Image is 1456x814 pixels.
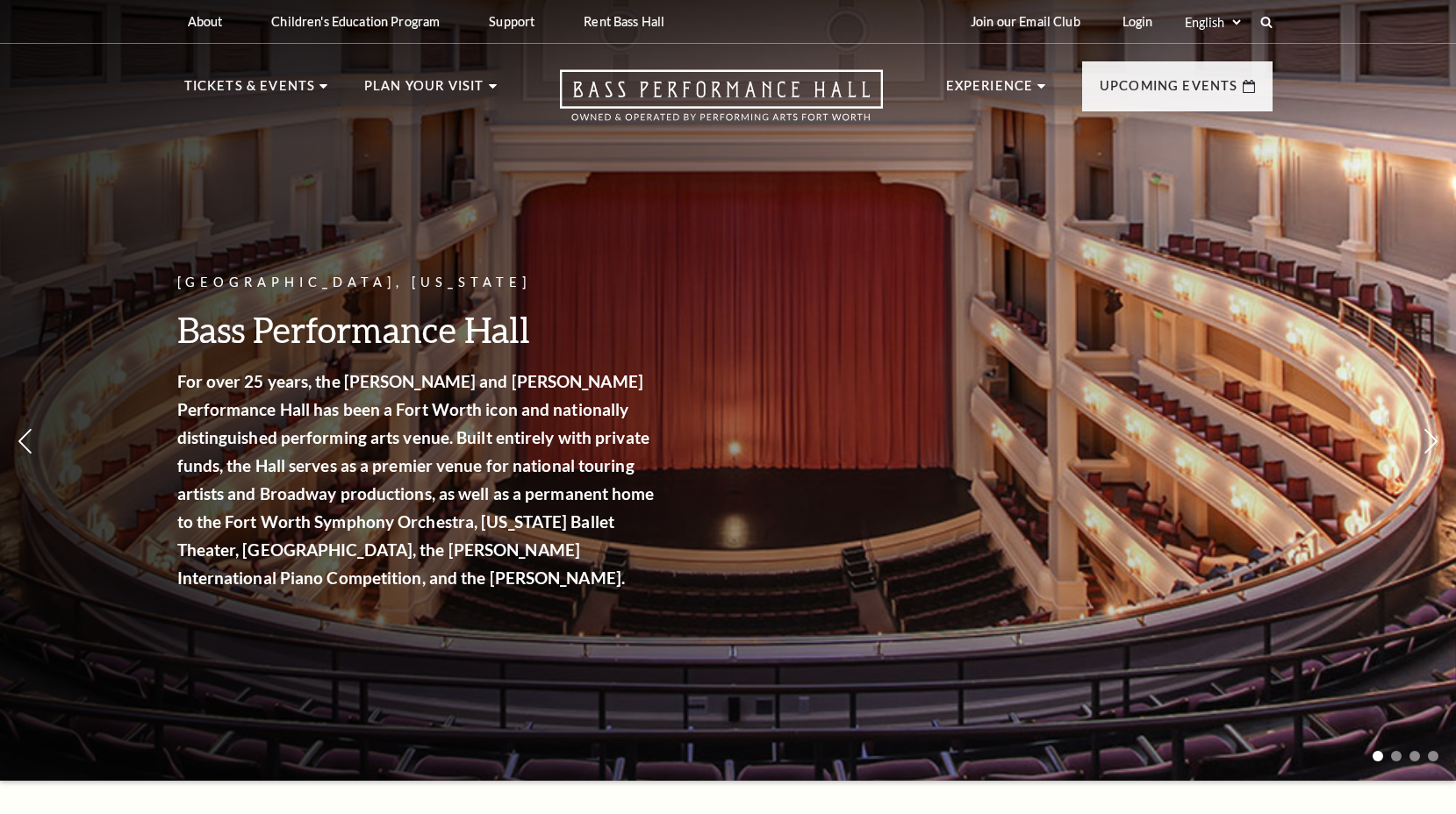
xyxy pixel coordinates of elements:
[364,75,484,107] p: Plan Your Visit
[177,307,660,352] h3: Bass Performance Hall
[1181,14,1244,31] select: Select:
[188,14,223,29] p: About
[177,272,660,294] p: [GEOGRAPHIC_DATA], [US_STATE]
[177,371,655,588] strong: For over 25 years, the [PERSON_NAME] and [PERSON_NAME] Performance Hall has been a Fort Worth ico...
[184,75,316,107] p: Tickets & Events
[1100,75,1238,107] p: Upcoming Events
[946,75,1034,107] p: Experience
[584,14,664,29] p: Rent Bass Hall
[271,14,440,29] p: Children's Education Program
[489,14,534,29] p: Support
